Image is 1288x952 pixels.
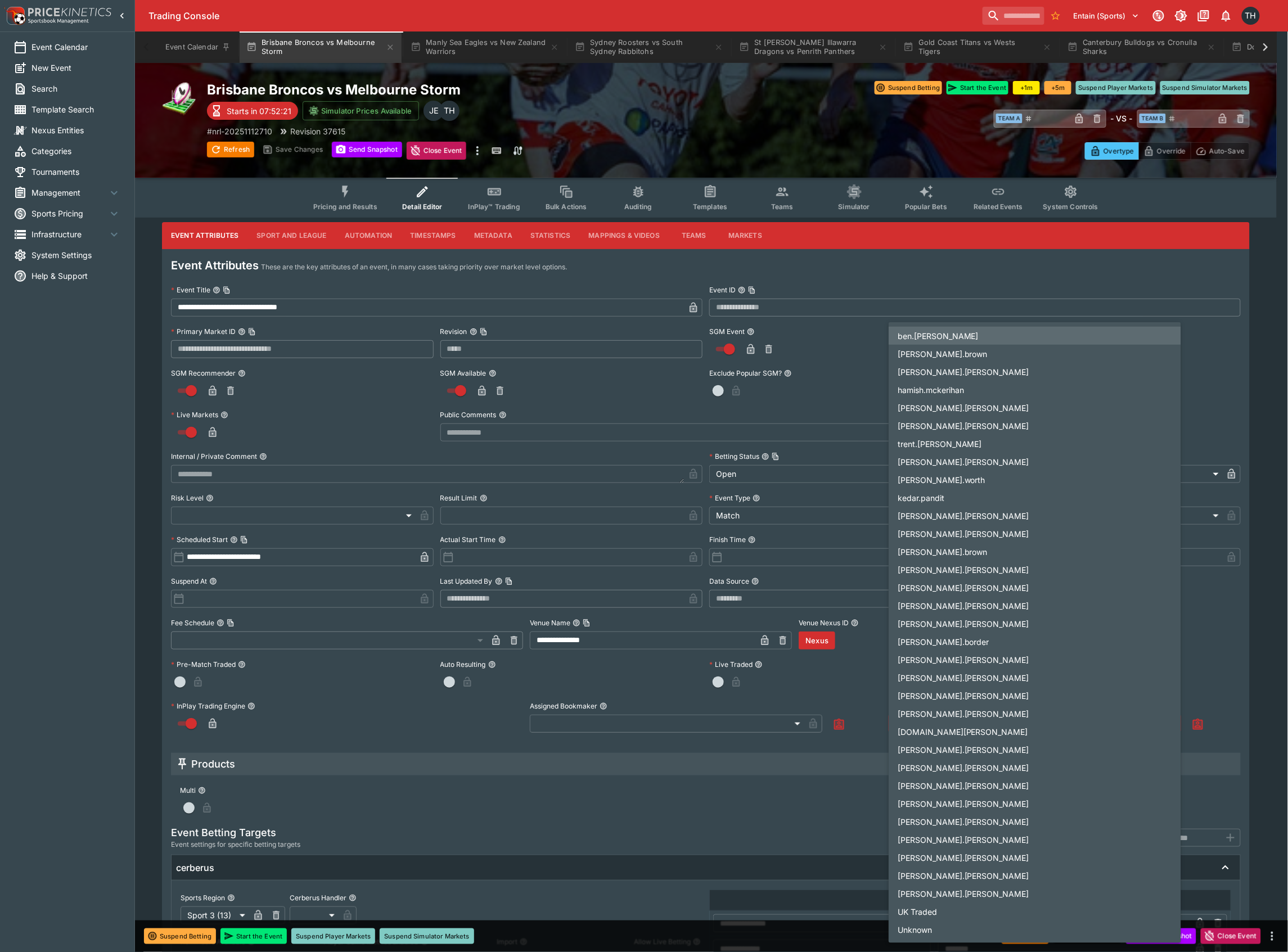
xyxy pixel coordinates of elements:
[889,489,1181,507] li: kedar.pandit
[889,597,1181,615] li: [PERSON_NAME].[PERSON_NAME]
[889,903,1181,921] li: UK Traded
[889,813,1181,831] li: [PERSON_NAME].[PERSON_NAME]
[889,579,1181,597] li: [PERSON_NAME].[PERSON_NAME]
[889,417,1181,435] li: [PERSON_NAME].[PERSON_NAME]
[889,453,1181,471] li: [PERSON_NAME].[PERSON_NAME]
[889,327,1181,345] li: ben.[PERSON_NAME]
[889,345,1181,363] li: [PERSON_NAME].brown
[889,777,1181,795] li: [PERSON_NAME].[PERSON_NAME]
[889,795,1181,813] li: [PERSON_NAME].[PERSON_NAME]
[889,849,1181,867] li: [PERSON_NAME].[PERSON_NAME]
[889,507,1181,525] li: [PERSON_NAME].[PERSON_NAME]
[889,633,1181,651] li: [PERSON_NAME].border
[889,651,1181,669] li: [PERSON_NAME].[PERSON_NAME]
[889,741,1181,759] li: [PERSON_NAME].[PERSON_NAME]
[889,381,1181,399] li: hamish.mckerihan
[889,687,1181,705] li: [PERSON_NAME].[PERSON_NAME]
[889,543,1181,561] li: [PERSON_NAME].brown
[889,723,1181,741] li: [DOMAIN_NAME][PERSON_NAME]
[889,867,1181,885] li: [PERSON_NAME].[PERSON_NAME]
[889,525,1181,543] li: [PERSON_NAME].[PERSON_NAME]
[889,615,1181,633] li: [PERSON_NAME].[PERSON_NAME]
[889,921,1181,939] li: Unknown
[889,399,1181,417] li: [PERSON_NAME].[PERSON_NAME]
[889,561,1181,579] li: [PERSON_NAME].[PERSON_NAME]
[889,669,1181,687] li: [PERSON_NAME].[PERSON_NAME]
[889,363,1181,381] li: [PERSON_NAME].[PERSON_NAME]
[889,705,1181,723] li: [PERSON_NAME].[PERSON_NAME]
[889,471,1181,489] li: [PERSON_NAME].worth
[889,759,1181,777] li: [PERSON_NAME].[PERSON_NAME]
[889,885,1181,903] li: [PERSON_NAME].[PERSON_NAME]
[889,831,1181,849] li: [PERSON_NAME].[PERSON_NAME]
[889,435,1181,453] li: trent.[PERSON_NAME]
